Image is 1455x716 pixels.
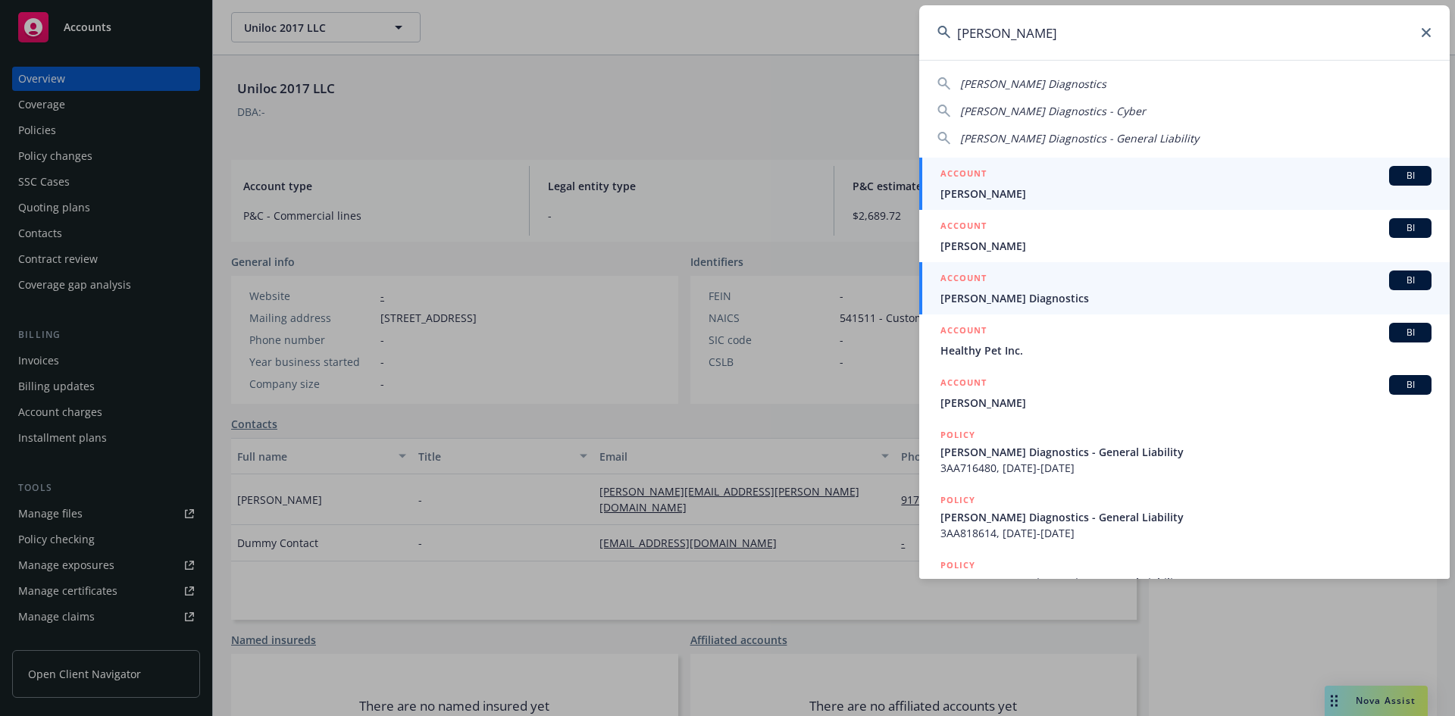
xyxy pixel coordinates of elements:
[940,323,987,341] h5: ACCOUNT
[940,270,987,289] h5: ACCOUNT
[940,290,1432,306] span: [PERSON_NAME] Diagnostics
[919,210,1450,262] a: ACCOUNTBI[PERSON_NAME]
[1395,274,1425,287] span: BI
[960,131,1199,145] span: [PERSON_NAME] Diagnostics - General Liability
[919,5,1450,60] input: Search...
[940,218,987,236] h5: ACCOUNT
[919,367,1450,419] a: ACCOUNTBI[PERSON_NAME]
[919,262,1450,314] a: ACCOUNTBI[PERSON_NAME] Diagnostics
[960,104,1146,118] span: [PERSON_NAME] Diagnostics - Cyber
[940,186,1432,202] span: [PERSON_NAME]
[919,484,1450,549] a: POLICY[PERSON_NAME] Diagnostics - General Liability3AA818614, [DATE]-[DATE]
[940,238,1432,254] span: [PERSON_NAME]
[940,427,975,442] h5: POLICY
[940,395,1432,411] span: [PERSON_NAME]
[940,558,975,573] h5: POLICY
[919,549,1450,614] a: POLICY[PERSON_NAME] Diagnostics - General Liability
[940,444,1432,460] span: [PERSON_NAME] Diagnostics - General Liability
[919,419,1450,484] a: POLICY[PERSON_NAME] Diagnostics - General Liability3AA716480, [DATE]-[DATE]
[919,158,1450,210] a: ACCOUNTBI[PERSON_NAME]
[960,77,1106,91] span: [PERSON_NAME] Diagnostics
[940,166,987,184] h5: ACCOUNT
[940,342,1432,358] span: Healthy Pet Inc.
[1395,221,1425,235] span: BI
[919,314,1450,367] a: ACCOUNTBIHealthy Pet Inc.
[940,375,987,393] h5: ACCOUNT
[1395,326,1425,339] span: BI
[1395,378,1425,392] span: BI
[940,509,1432,525] span: [PERSON_NAME] Diagnostics - General Liability
[940,492,975,508] h5: POLICY
[940,460,1432,476] span: 3AA716480, [DATE]-[DATE]
[1395,169,1425,183] span: BI
[940,574,1432,590] span: [PERSON_NAME] Diagnostics - General Liability
[940,525,1432,541] span: 3AA818614, [DATE]-[DATE]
